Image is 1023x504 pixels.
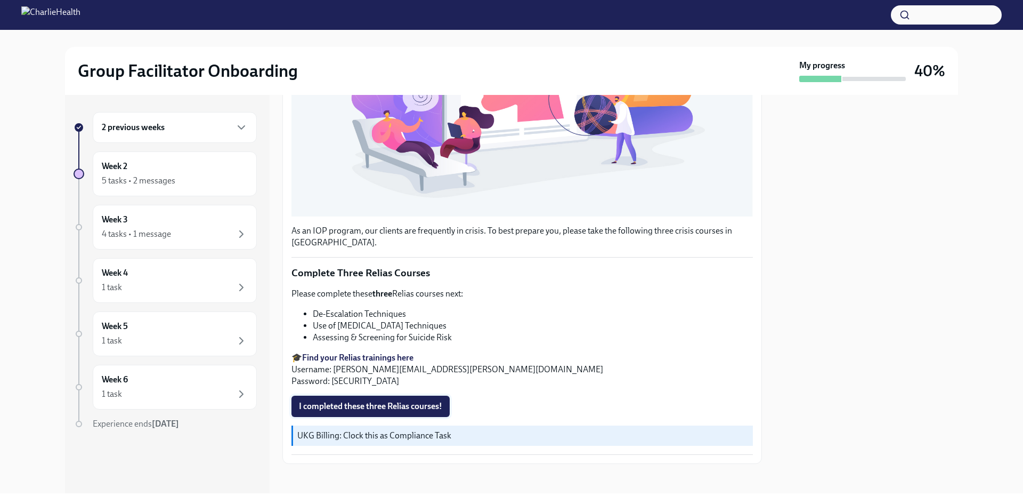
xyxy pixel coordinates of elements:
a: Week 41 task [74,258,257,303]
div: 4 tasks • 1 message [102,228,171,240]
img: CharlieHealth [21,6,80,23]
h6: Week 2 [102,161,127,172]
a: Find your Relias trainings here [302,353,413,363]
strong: [DATE] [152,419,179,429]
a: Week 61 task [74,365,257,410]
h6: Week 5 [102,321,128,332]
h6: Week 3 [102,214,128,226]
h2: Group Facilitator Onboarding [78,60,298,82]
span: I completed these three Relias courses! [299,401,442,412]
li: Use of [MEDICAL_DATA] Techniques [313,320,753,332]
h6: Week 4 [102,267,128,279]
p: 🎓 Username: [PERSON_NAME][EMAIL_ADDRESS][PERSON_NAME][DOMAIN_NAME] Password: [SECURITY_DATA] [291,352,753,387]
div: 5 tasks • 2 messages [102,175,175,187]
div: 1 task [102,282,122,293]
div: 2 previous weeks [93,112,257,143]
a: Week 34 tasks • 1 message [74,205,257,250]
a: Week 25 tasks • 2 messages [74,151,257,196]
strong: My progress [799,60,845,71]
button: I completed these three Relias courses! [291,396,450,417]
div: 1 task [102,335,122,347]
h6: 2 previous weeks [102,122,165,133]
p: Please complete these Relias courses next: [291,288,753,300]
span: Experience ends [93,419,179,429]
strong: three [372,289,392,299]
div: 1 task [102,388,122,400]
h3: 40% [914,61,945,81]
li: De-Escalation Techniques [313,308,753,320]
p: Complete Three Relias Courses [291,266,753,280]
li: Assessing & Screening for Suicide Risk [313,332,753,343]
h6: Week 6 [102,374,128,386]
p: UKG Billing: Clock this as Compliance Task [297,430,749,442]
p: As an IOP program, our clients are frequently in crisis. To best prepare you, please take the fol... [291,225,753,249]
a: Week 51 task [74,311,257,356]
